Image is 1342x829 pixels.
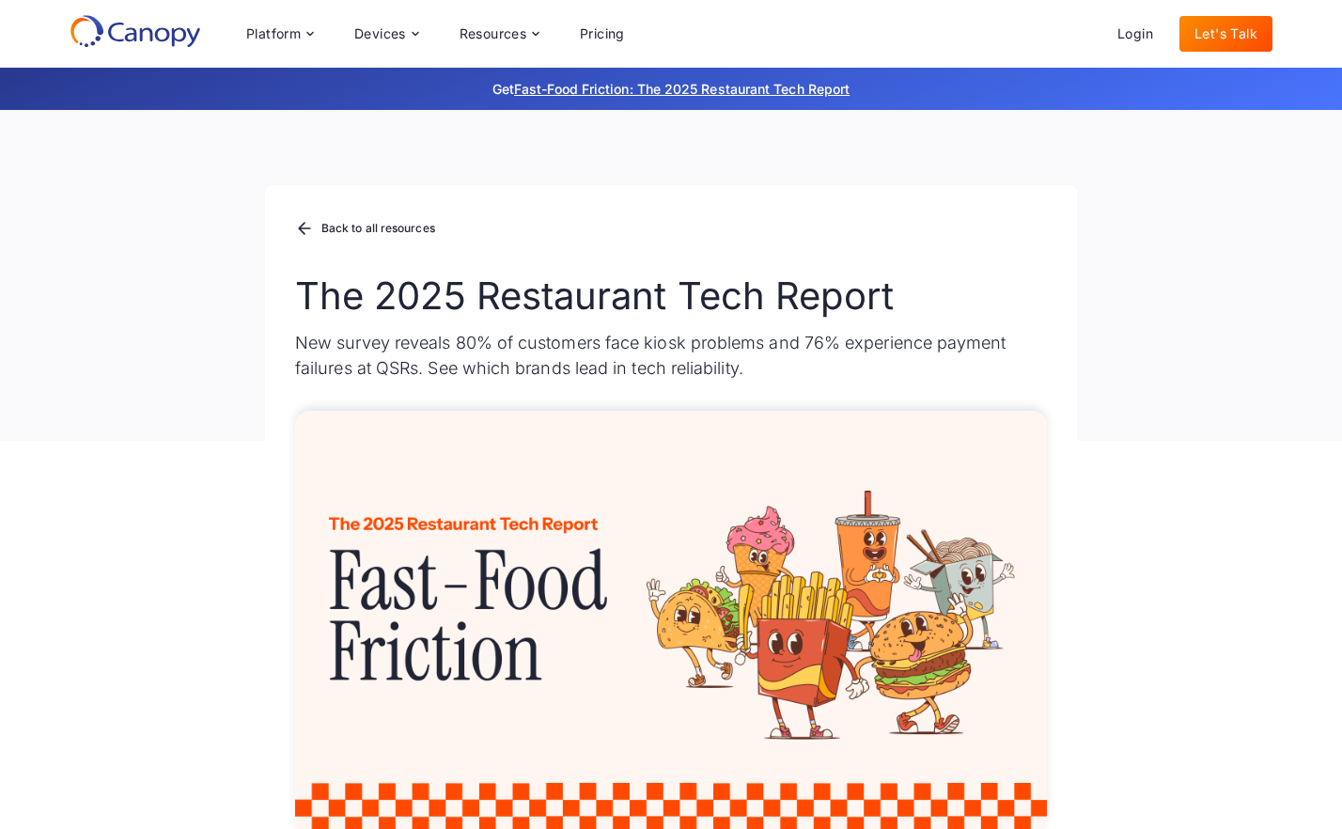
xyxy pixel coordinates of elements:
[445,15,554,53] div: Resources
[295,274,1047,319] h1: The 2025 Restaurant Tech Report
[231,15,328,53] div: Platform
[354,27,406,40] div: Devices
[339,15,433,53] div: Devices
[460,27,527,40] div: Resources
[246,27,301,40] div: Platform
[1179,16,1272,52] a: Let's Talk
[514,81,850,97] a: Fast-Food Friction: The 2025 Restaurant Tech Report
[211,79,1131,99] p: Get
[1102,16,1168,52] a: Login
[295,330,1047,381] p: New survey reveals 80% of customers face kiosk problems and 76% experience payment failures at QS...
[295,217,435,242] a: Back to all resources
[565,16,640,52] a: Pricing
[321,223,435,234] div: Back to all resources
